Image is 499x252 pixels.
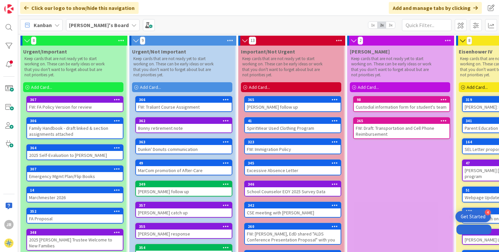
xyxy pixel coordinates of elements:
div: 2025 [PERSON_NAME] Trustee Welcome to New Families [27,235,123,250]
div: 366 [136,97,232,103]
div: 265 [354,118,449,124]
div: MarCom promotion of After-Care [136,166,232,175]
div: FW: Draft: Transportation and Cell Phone Reimbursement [354,124,449,138]
div: 323FW: Immigration Policy [245,139,341,154]
span: Urgent/Important [23,48,67,55]
div: Get Started [461,213,485,220]
div: 367 [27,97,123,103]
div: Open Get Started checklist, remaining modules: 4 [455,211,491,222]
div: 307 [27,166,123,172]
div: 363 [139,140,232,144]
div: 366 [139,97,232,102]
div: FW: [PERSON_NAME], EdD shared "ALDS Conference Presentation Proposal" with you [245,230,341,244]
div: 348 [27,230,123,235]
span: Add Card... [467,84,488,90]
a: 366FW: Traliant Course Assignment [135,96,232,112]
div: 357 [136,202,232,208]
div: 323 [245,139,341,145]
div: [PERSON_NAME] response [136,230,232,238]
div: 345Excessive Absence Letter [245,160,341,175]
a: 98Custodial information form for student's team [353,96,450,112]
div: FW: Immigration Policy [245,145,341,154]
a: 357[PERSON_NAME] catch up [135,202,232,218]
span: 13 [249,37,256,45]
a: 355[PERSON_NAME] response [135,223,232,239]
div: 362 [136,118,232,124]
div: 4 [485,209,491,215]
div: 98Custodial information form for student's team [354,97,449,111]
a: 3482025 [PERSON_NAME] Trustee Welcome to New Families [26,229,123,251]
div: 306 [27,118,123,124]
p: Keep cards that are not ready yet to start working on. These can be early ideas or work that you ... [242,56,324,78]
div: 363Dunkin' Donuts communication [136,139,232,154]
div: 362 [139,119,232,123]
div: [PERSON_NAME] follow up [136,187,232,196]
a: 363Dunkin' Donuts communication [135,138,232,154]
div: 265FW: Draft: Transportation and Cell Phone Reimbursement [354,118,449,138]
div: CSE meeting with [PERSON_NAME] [245,208,341,217]
a: 365[PERSON_NAME] follow up [244,96,341,112]
div: 367FW: FA Policy Version for review [27,97,123,111]
div: 49 [139,161,232,165]
a: 362Bonny retirement note [135,117,232,133]
div: 3642025 Self-Evaluation to [PERSON_NAME] [27,145,123,160]
a: 367FW: FA Policy Version for review [26,96,123,112]
div: 2025 Self-Evaluation to [PERSON_NAME] [27,151,123,160]
div: 14 [30,188,123,193]
span: Add Card... [140,84,161,90]
a: 306Family Handbook - draft linked & section assignments attached [26,117,123,139]
span: Eisenhower IV [459,48,492,55]
span: Add Card... [358,84,379,90]
input: Quick Filter... [402,19,451,31]
div: 354 [136,245,232,251]
div: 98 [354,97,449,103]
div: 357 [139,203,232,208]
img: Visit kanbanzone.com [4,4,14,14]
a: 346School Counselor EOY 2025 Survey Data [244,181,341,197]
div: Custodial information form for student's team [354,103,449,111]
span: 8 [31,37,36,45]
div: 345 [248,161,341,165]
div: 342 [245,202,341,208]
div: 41 [248,119,341,123]
span: 3x [386,22,395,28]
div: 346 [248,182,341,187]
div: School Counselor EOY 2025 Survey Data [245,187,341,196]
div: 349 [136,181,232,187]
div: Bonny retirement note [136,124,232,132]
div: 260FW: [PERSON_NAME], EdD shared "ALDS Conference Presentation Proposal" with you [245,224,341,244]
a: 345Excessive Absence Letter [244,160,341,175]
a: 323FW: Immigration Policy [244,138,341,154]
div: Excessive Absence Letter [245,166,341,175]
span: 2x [377,22,386,28]
div: 354 [139,245,232,250]
div: 323 [248,140,341,144]
span: Add Card... [31,84,52,90]
a: 342CSE meeting with [PERSON_NAME] [244,202,341,218]
div: 14 [27,187,123,193]
div: 355 [136,224,232,230]
div: 98 [357,97,449,102]
div: FW: FA Policy Version for review [27,103,123,111]
div: 307 [30,167,123,171]
a: 307Emergency Mgmt Plan/Flip Books [26,165,123,181]
div: 265 [357,119,449,123]
span: 1x [368,22,377,28]
div: SpiritWear Used Clothing Program [245,124,341,132]
span: 9 [140,37,145,45]
p: Keep cards that are not ready yet to start working on. These can be early ideas or work that you ... [351,56,433,78]
div: 355[PERSON_NAME] response [136,224,232,238]
div: 307Emergency Mgmt Plan/Flip Books [27,166,123,181]
div: 346 [245,181,341,187]
div: 365 [245,97,341,103]
div: 41SpiritWear Used Clothing Program [245,118,341,132]
p: Keep cards that are not ready yet to start working on. These can be early ideas or work that you ... [24,56,106,78]
span: 8 [467,37,472,45]
div: 366FW: Traliant Course Assignment [136,97,232,111]
div: JR [4,220,14,229]
span: Urgent/Not Important [132,48,186,55]
div: Click our logo to show/hide this navigation [20,2,139,14]
div: 362Bonny retirement note [136,118,232,132]
div: 357[PERSON_NAME] catch up [136,202,232,217]
a: 352FA Proposal [26,208,123,224]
